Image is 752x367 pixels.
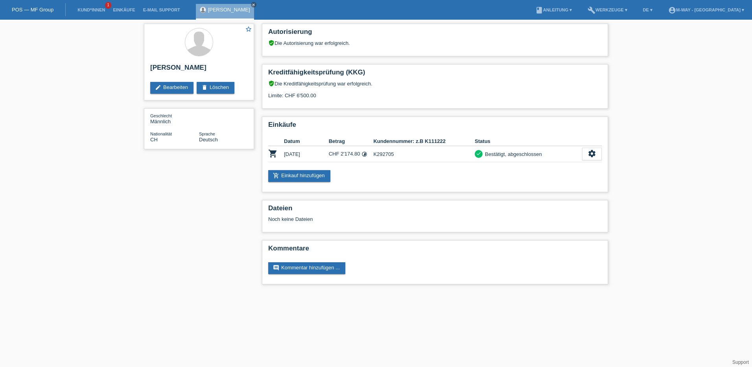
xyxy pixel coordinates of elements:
a: close [251,2,256,7]
i: add_shopping_cart [273,172,279,179]
h2: [PERSON_NAME] [150,64,248,76]
a: editBearbeiten [150,82,194,94]
span: Nationalität [150,132,172,136]
th: Betrag [329,137,374,146]
a: E-Mail Support [139,7,184,12]
a: Kund*innen [74,7,109,12]
td: [DATE] [284,146,329,162]
i: account_circle [668,6,676,14]
span: 1 [105,2,111,9]
i: edit [155,84,161,91]
a: DE ▾ [639,7,656,12]
a: account_circlem-way - [GEOGRAPHIC_DATA] ▾ [664,7,748,12]
i: delete [201,84,208,91]
i: verified_user [268,40,275,46]
span: Sprache [199,132,215,136]
div: Die Autorisierung war erfolgreich. [268,40,602,46]
span: Deutsch [199,137,218,143]
i: settings [588,149,596,158]
h2: Kreditfähigkeitsprüfung (KKG) [268,69,602,80]
a: POS — MF Group [12,7,53,13]
div: Noch keine Dateien [268,216,509,222]
i: comment [273,265,279,271]
th: Status [475,137,582,146]
h2: Dateien [268,204,602,216]
a: star_border [245,26,252,34]
td: K292705 [373,146,475,162]
a: buildWerkzeuge ▾ [584,7,631,12]
i: check [476,151,481,156]
a: bookAnleitung ▾ [531,7,576,12]
div: Bestätigt, abgeschlossen [483,150,542,158]
i: star_border [245,26,252,33]
h2: Einkäufe [268,121,602,133]
h2: Autorisierung [268,28,602,40]
i: build [588,6,595,14]
h2: Kommentare [268,245,602,256]
i: close [252,3,256,7]
span: Geschlecht [150,113,172,118]
th: Datum [284,137,329,146]
a: add_shopping_cartEinkauf hinzufügen [268,170,330,182]
a: deleteLöschen [197,82,234,94]
a: Einkäufe [109,7,139,12]
a: Support [732,360,749,365]
i: Fixe Raten (12 Raten) [361,151,367,157]
i: POSP00003991 [268,149,278,158]
a: [PERSON_NAME] [208,7,250,13]
a: commentKommentar hinzufügen ... [268,262,345,274]
i: book [535,6,543,14]
td: CHF 2'174.80 [329,146,374,162]
div: Die Kreditfähigkeitsprüfung war erfolgreich. Limite: CHF 6'500.00 [268,80,602,104]
th: Kundennummer: z.B K111222 [373,137,475,146]
span: Schweiz [150,137,158,143]
i: verified_user [268,80,275,87]
div: Männlich [150,113,199,124]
